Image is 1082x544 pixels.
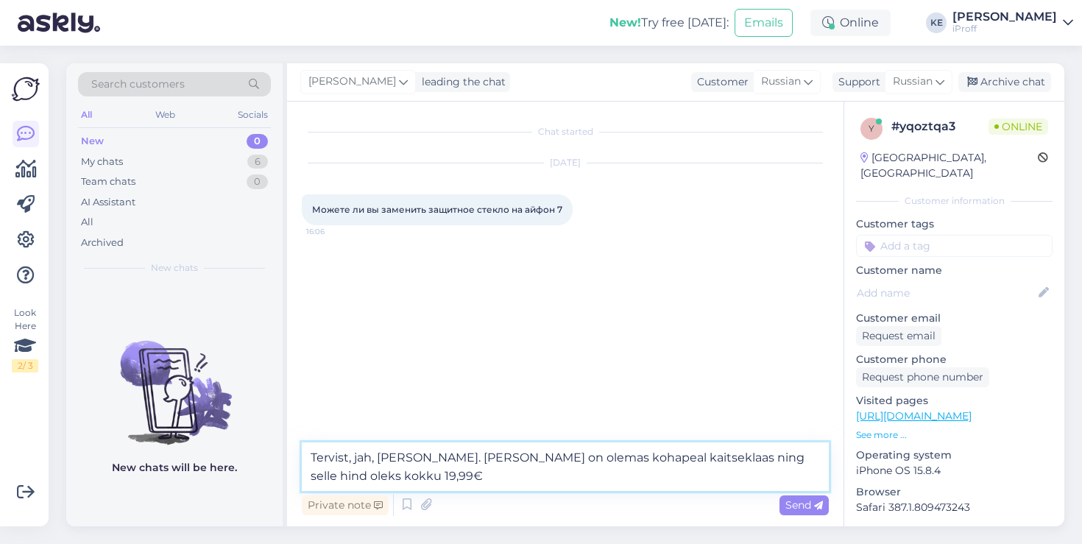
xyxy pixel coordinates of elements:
[856,367,989,387] div: Request phone number
[302,495,389,515] div: Private note
[761,74,801,90] span: Russian
[856,311,1053,326] p: Customer email
[856,235,1053,257] input: Add a tag
[247,174,268,189] div: 0
[81,195,135,210] div: AI Assistant
[302,156,829,169] div: [DATE]
[416,74,506,90] div: leading the chat
[609,14,729,32] div: Try free [DATE]:
[81,215,93,230] div: All
[112,460,237,476] p: New chats will be here.
[958,72,1051,92] div: Archive chat
[247,134,268,149] div: 0
[893,74,933,90] span: Russian
[312,204,562,215] span: Можете ли вы заменить защитное стекло на айфон 7
[302,125,829,138] div: Chat started
[151,261,198,275] span: New chats
[856,216,1053,232] p: Customer tags
[856,448,1053,463] p: Operating system
[12,75,40,103] img: Askly Logo
[78,105,95,124] div: All
[235,105,271,124] div: Socials
[810,10,891,36] div: Online
[952,11,1057,23] div: [PERSON_NAME]
[860,150,1038,181] div: [GEOGRAPHIC_DATA], [GEOGRAPHIC_DATA]
[869,123,874,134] span: y
[152,105,178,124] div: Web
[832,74,880,90] div: Support
[856,263,1053,278] p: Customer name
[81,134,104,149] div: New
[856,393,1053,409] p: Visited pages
[247,155,268,169] div: 6
[856,463,1053,478] p: iPhone OS 15.8.4
[857,285,1036,301] input: Add name
[856,484,1053,500] p: Browser
[81,236,124,250] div: Archived
[856,428,1053,442] p: See more ...
[81,155,123,169] div: My chats
[302,442,829,491] textarea: Tervist, jah, [PERSON_NAME]. [PERSON_NAME] on olemas kohapeal kaitseklaas ning selle hind oleks k...
[66,314,283,447] img: No chats
[609,15,641,29] b: New!
[306,226,361,237] span: 16:06
[735,9,793,37] button: Emails
[12,359,38,372] div: 2 / 3
[91,77,185,92] span: Search customers
[856,500,1053,515] p: Safari 387.1.809473243
[856,194,1053,208] div: Customer information
[856,326,941,346] div: Request email
[81,174,135,189] div: Team chats
[12,306,38,372] div: Look Here
[691,74,749,90] div: Customer
[308,74,396,90] span: [PERSON_NAME]
[785,498,823,512] span: Send
[952,23,1057,35] div: iProff
[989,119,1048,135] span: Online
[856,352,1053,367] p: Customer phone
[856,409,972,423] a: [URL][DOMAIN_NAME]
[891,118,989,135] div: # yqoztqa3
[926,13,947,33] div: KE
[952,11,1073,35] a: [PERSON_NAME]iProff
